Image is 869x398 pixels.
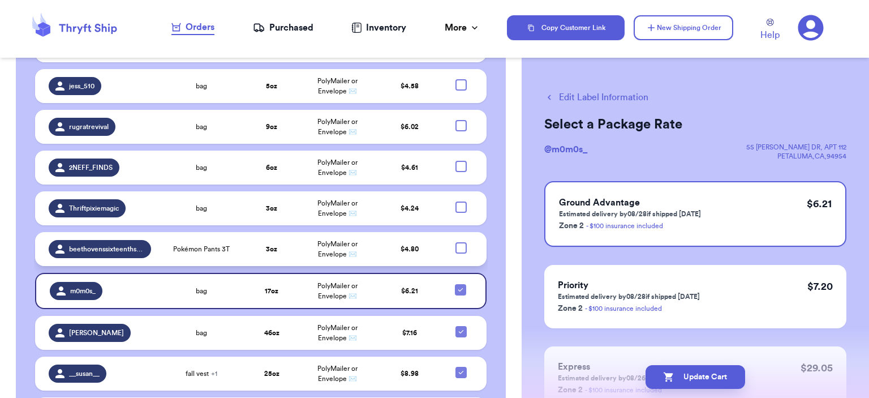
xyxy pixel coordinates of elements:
span: Zone 2 [559,222,584,230]
span: jess_510 [69,82,94,91]
span: bag [196,328,207,337]
span: Pokémon Pants 3T [173,245,230,254]
span: fall vest [186,369,217,378]
p: Estimated delivery by 08/28 if shipped [DATE] [558,292,700,301]
div: Orders [171,20,214,34]
span: 2NEFF_FINDS [69,163,113,172]
button: New Shipping Order [634,15,733,40]
p: $ 6.21 [807,196,832,212]
span: PolyMailer or Envelope ✉️ [317,78,358,95]
span: PolyMailer or Envelope ✉️ [317,118,358,135]
span: PolyMailer or Envelope ✉️ [317,159,358,176]
strong: 5 oz [266,83,277,89]
button: Update Cart [646,365,745,389]
span: [PERSON_NAME] [69,328,124,337]
h2: Select a Package Rate [544,115,846,134]
span: PolyMailer or Envelope ✉️ [317,365,358,382]
span: beethovenssixteenthsymphony [69,245,144,254]
span: bag [196,163,207,172]
span: $ 7.16 [402,329,417,336]
strong: 6 oz [266,164,277,171]
a: - $100 insurance included [586,222,663,229]
span: PolyMailer or Envelope ✉️ [317,200,358,217]
span: + 1 [211,370,217,377]
a: Purchased [253,21,313,35]
span: __susan__ [69,369,100,378]
a: Inventory [351,21,406,35]
p: Estimated delivery by 08/28 if shipped [DATE] [559,209,701,219]
span: $ 4.61 [401,164,418,171]
span: $ 6.21 [401,288,418,294]
span: Priority [558,281,588,290]
span: @ m0m0s_ [544,145,587,154]
span: rugratrevival [69,122,109,131]
span: $ 4.80 [401,246,419,253]
span: $ 8.98 [401,370,419,377]
a: Help [760,19,780,42]
span: $ 6.02 [401,123,419,130]
p: $ 7.20 [807,279,833,294]
a: Orders [171,20,214,35]
button: Copy Customer Link [507,15,625,40]
span: PolyMailer or Envelope ✉️ [317,283,358,299]
div: 55 [PERSON_NAME] DR , APT 112 [746,143,846,152]
strong: 3 oz [266,205,277,212]
strong: 3 oz [266,246,277,253]
div: More [445,21,480,35]
button: Edit Label Information [544,91,648,104]
span: bag [196,122,207,131]
strong: 17 oz [265,288,278,294]
span: Zone 2 [558,305,583,313]
span: Thriftpixiemagic [69,204,119,213]
span: PolyMailer or Envelope ✉️ [317,324,358,341]
strong: 9 oz [266,123,277,130]
strong: 25 oz [264,370,279,377]
strong: 46 oz [264,329,279,336]
span: bag [196,286,207,296]
span: Help [760,28,780,42]
span: bag [196,204,207,213]
span: PolyMailer or Envelope ✉️ [317,241,358,258]
span: $ 4.58 [401,83,419,89]
div: PETALUMA , CA , 94954 [746,152,846,161]
span: bag [196,82,207,91]
a: - $100 insurance included [585,305,662,312]
span: $ 4.24 [401,205,419,212]
span: Ground Advantage [559,198,640,207]
span: m0m0s_ [70,286,96,296]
